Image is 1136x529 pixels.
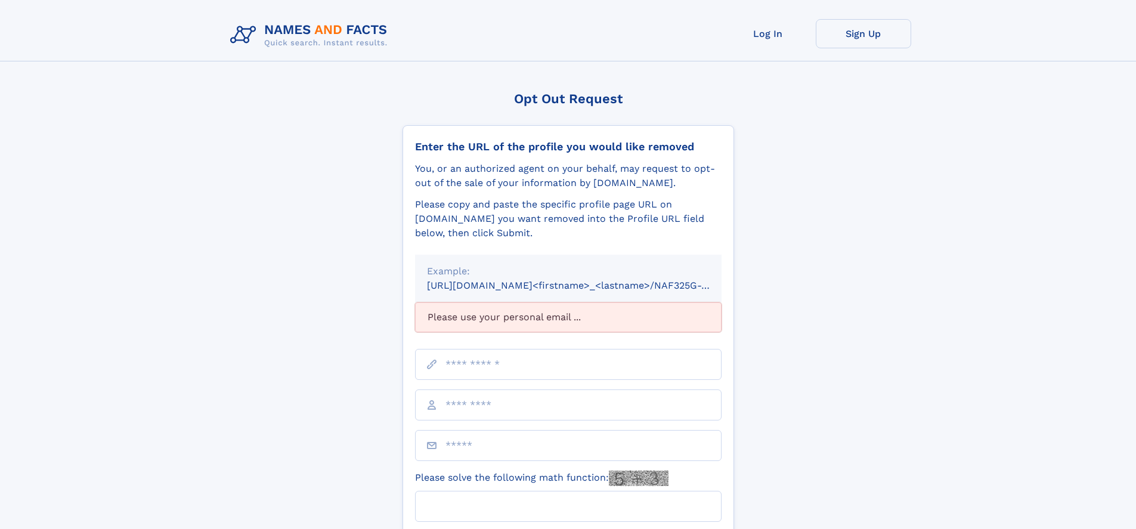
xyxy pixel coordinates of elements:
a: Log In [720,19,816,48]
small: [URL][DOMAIN_NAME]<firstname>_<lastname>/NAF325G-xxxxxxxx [427,280,744,291]
img: Logo Names and Facts [225,19,397,51]
div: Opt Out Request [403,91,734,106]
div: Enter the URL of the profile you would like removed [415,140,722,153]
label: Please solve the following math function: [415,471,668,486]
div: Please use your personal email ... [415,302,722,332]
div: Example: [427,264,710,279]
a: Sign Up [816,19,911,48]
div: Please copy and paste the specific profile page URL on [DOMAIN_NAME] you want removed into the Pr... [415,197,722,240]
div: You, or an authorized agent on your behalf, may request to opt-out of the sale of your informatio... [415,162,722,190]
